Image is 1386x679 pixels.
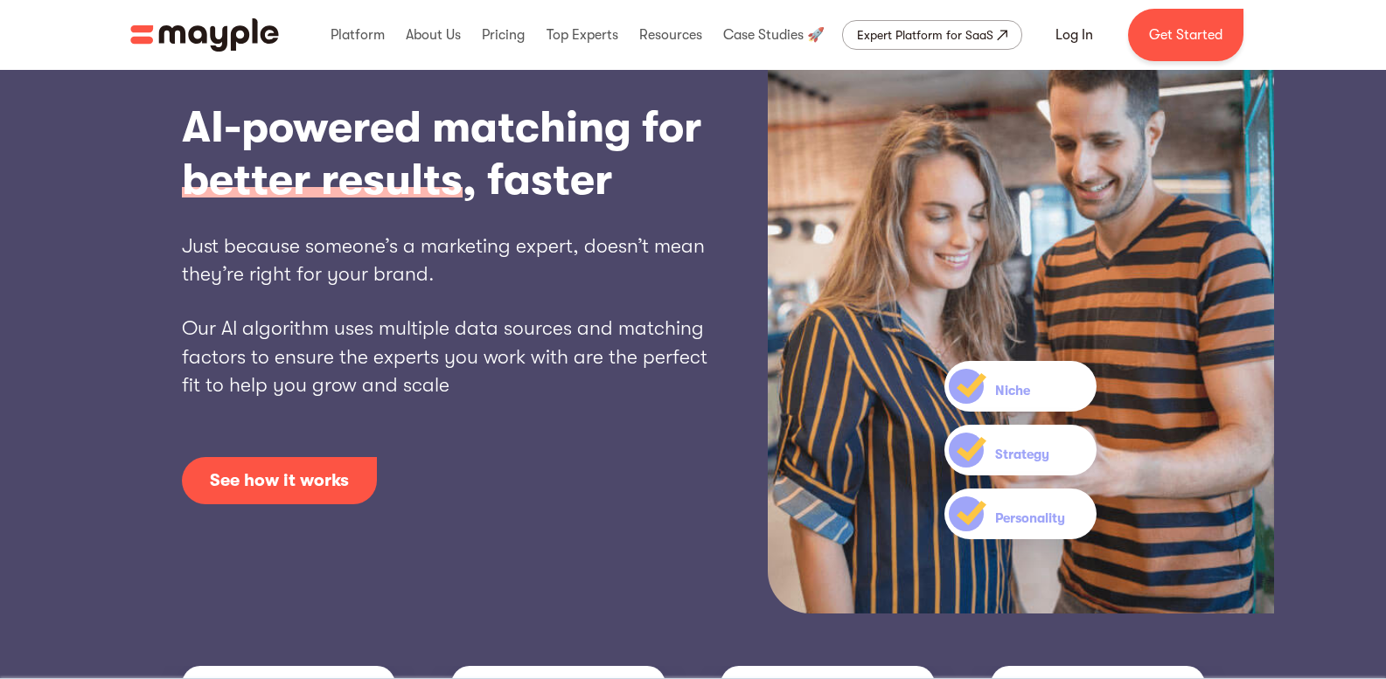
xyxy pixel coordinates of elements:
[842,20,1022,50] a: Expert Platform for SaaS
[542,7,623,63] div: Top Experts
[1128,9,1243,61] a: Get Started
[477,7,529,63] div: Pricing
[182,101,715,206] h1: AI-powered matching for , faster
[182,457,377,504] a: open lightbox
[210,470,349,491] div: See how it works
[401,7,465,63] div: About Us
[182,232,715,288] h2: Just because someone’s a marketing expert, doesn’t mean they’re right for your brand.
[182,154,463,208] span: better results
[995,383,1030,398] h3: Niche
[1034,14,1114,56] a: Log In
[182,315,715,399] h2: Our AI algorithm uses multiple data sources and matching factors to ensure the experts you work w...
[857,24,993,45] div: Expert Platform for SaaS
[995,447,1049,462] h3: Strategy
[130,18,279,52] a: home
[130,18,279,52] img: Mayple logo
[995,510,1065,526] h3: Personality
[326,7,389,63] div: Platform
[635,7,707,63] div: Resources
